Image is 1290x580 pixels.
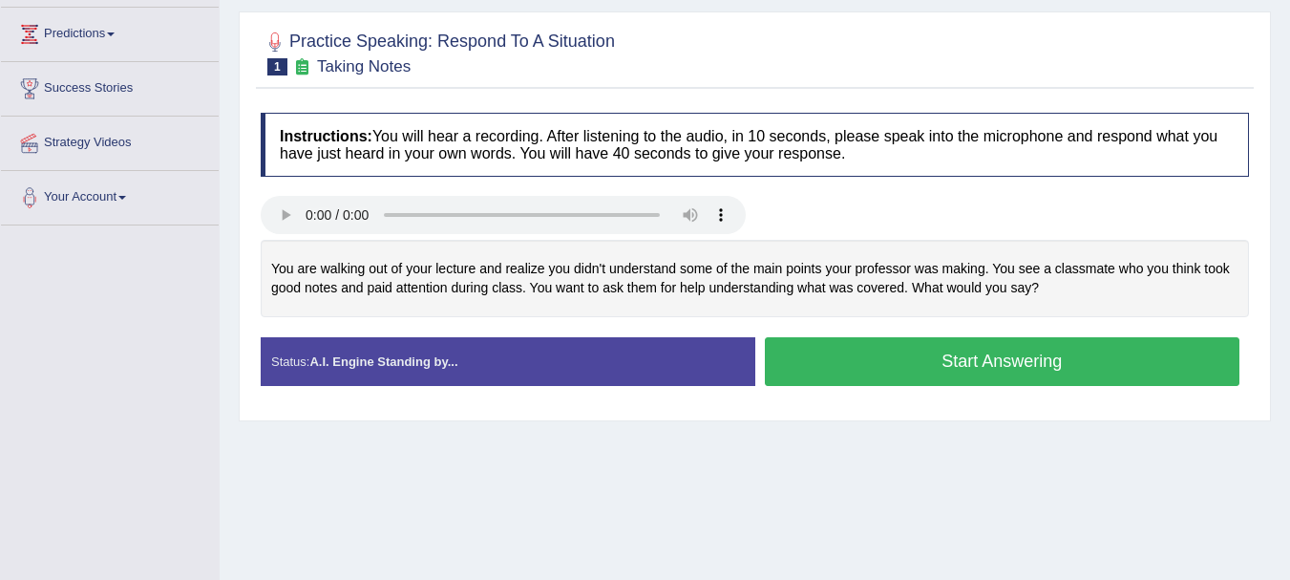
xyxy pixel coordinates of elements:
[765,337,1240,386] button: Start Answering
[261,28,615,75] h2: Practice Speaking: Respond To A Situation
[1,8,219,55] a: Predictions
[1,117,219,164] a: Strategy Videos
[1,171,219,219] a: Your Account
[261,113,1249,177] h4: You will hear a recording. After listening to the audio, in 10 seconds, please speak into the mic...
[309,354,457,369] strong: A.I. Engine Standing by...
[267,58,287,75] span: 1
[261,240,1249,317] div: You are walking out of your lecture and realize you didn't understand some of the main points you...
[280,128,372,144] b: Instructions:
[1,62,219,110] a: Success Stories
[261,337,755,386] div: Status:
[317,57,411,75] small: Taking Notes
[292,58,312,76] small: Exam occurring question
